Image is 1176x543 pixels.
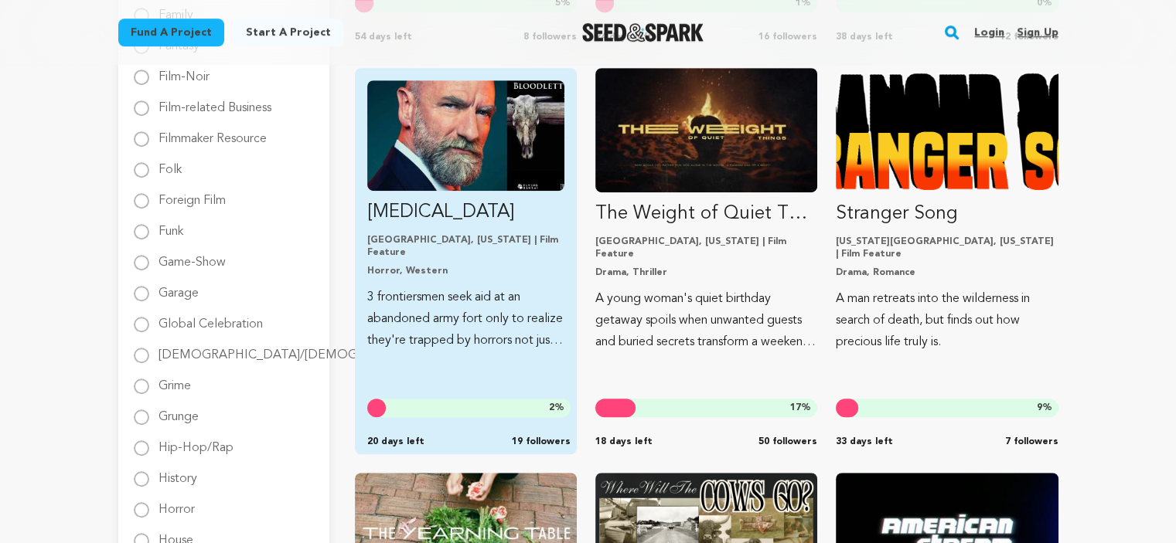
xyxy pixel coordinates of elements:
[595,202,817,226] p: The Weight of Quiet Things
[159,120,267,145] label: Filmmaker Resource
[159,213,183,238] label: Funk
[367,80,564,351] a: Fund Bloodletting
[1037,402,1052,414] span: %
[118,19,224,46] a: Fund a project
[367,287,564,351] p: 3 frontiersmen seek aid at an abandoned army fort only to realize they're trapped by horrors not ...
[367,265,564,277] p: Horror, Western
[582,23,704,42] img: Seed&Spark Logo Dark Mode
[1037,403,1042,412] span: 9
[790,403,801,412] span: 17
[836,266,1058,279] p: Drama, Romance
[974,20,1004,45] a: Login
[367,436,424,448] span: 20 days left
[836,68,1058,353] a: Fund Stranger Song
[512,436,571,448] span: 19 followers
[549,402,564,414] span: %
[159,182,226,207] label: Foreign Film
[1005,436,1058,448] span: 7 followers
[836,236,1058,260] p: [US_STATE][GEOGRAPHIC_DATA], [US_STATE] | Film Feature
[836,436,893,448] span: 33 days left
[367,200,564,225] p: [MEDICAL_DATA]
[1017,20,1058,45] a: Sign up
[367,234,564,259] p: [GEOGRAPHIC_DATA], [US_STATE] | Film Feature
[159,491,195,516] label: Horror
[159,337,446,361] label: [DEMOGRAPHIC_DATA]/[DEMOGRAPHIC_DATA]
[159,275,199,300] label: Garage
[159,59,210,83] label: Film-Noir
[159,244,226,269] label: Game-Show
[595,236,817,260] p: [GEOGRAPHIC_DATA], [US_STATE] | Film Feature
[758,436,817,448] span: 50 followers
[233,19,343,46] a: Start a project
[159,90,271,114] label: Film-related Business
[836,288,1058,353] p: A man retreats into the wilderness in search of death, but finds out how precious life truly is.
[595,288,817,353] p: A young woman's quiet birthday getaway spoils when unwanted guests and buried secrets transform a...
[159,306,263,331] label: Global Celebration
[159,151,182,176] label: Folk
[790,402,811,414] span: %
[159,429,233,454] label: Hip-Hop/Rap
[836,202,1058,226] p: Stranger Song
[159,460,197,485] label: History
[159,399,199,423] label: Grunge
[595,266,817,279] p: Drama, Thriller
[582,23,704,42] a: Seed&Spark Homepage
[159,368,191,392] label: Grime
[595,68,817,353] a: Fund The Weight of Quiet Things
[549,403,554,412] span: 2
[595,436,653,448] span: 18 days left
